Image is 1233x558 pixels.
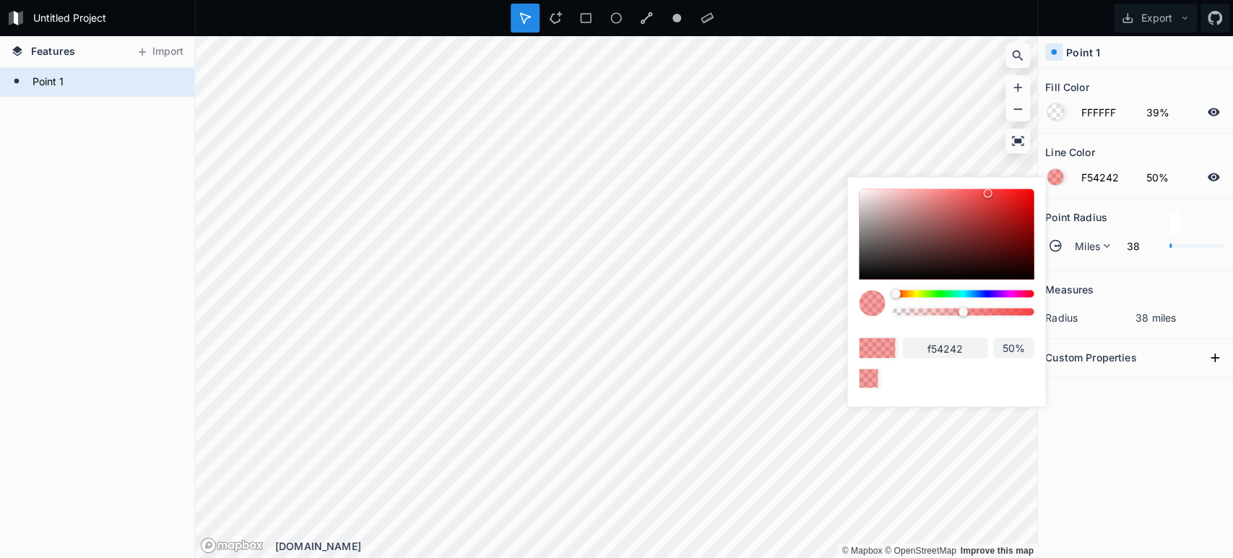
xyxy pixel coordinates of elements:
a: Mapbox logo [200,537,264,554]
h2: Fill Color [1045,76,1089,98]
button: Export [1114,4,1197,33]
h4: Point 1 [1066,45,1100,60]
dt: radius [1045,310,1135,325]
input: 0 [1118,237,1163,254]
h2: Line Color [1045,141,1094,163]
div: [DOMAIN_NAME] [275,538,1037,554]
span: Miles [1075,239,1100,254]
a: Mapbox [842,546,882,556]
a: OpenStreetMap [885,546,956,556]
h2: Custom Properties [1045,346,1136,369]
h2: Measures [1045,278,1094,301]
h2: Point Radius [1045,206,1107,228]
dd: 38 miles [1135,310,1226,325]
button: Import [129,40,191,64]
span: Features [31,43,75,59]
a: Map feedback [960,546,1034,556]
